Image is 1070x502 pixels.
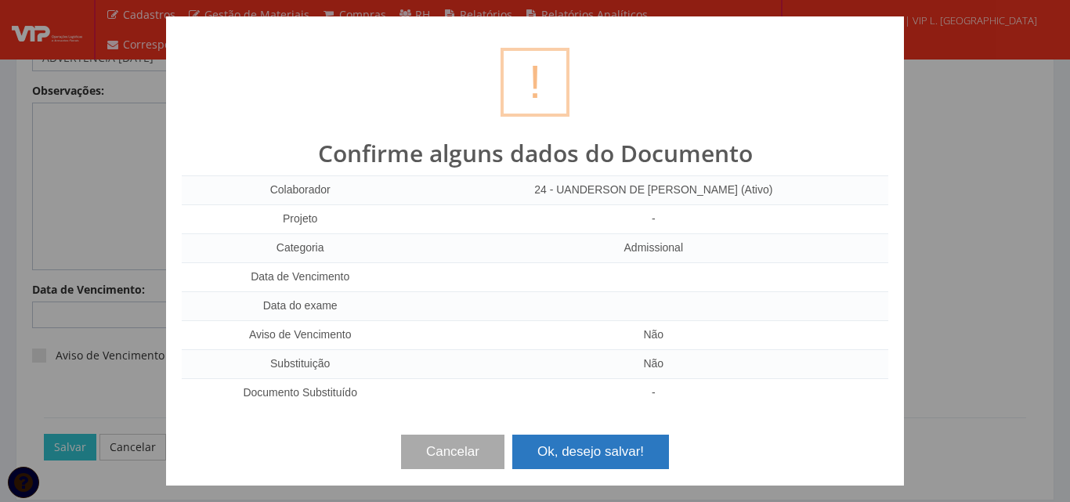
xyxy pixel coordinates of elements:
td: Aviso de Vencimento [182,320,419,349]
button: Ok, desejo salvar! [512,435,669,469]
td: Não [418,320,888,349]
td: 24 - UANDERSON DE [PERSON_NAME] (Ativo) [418,176,888,205]
td: Data de Vencimento [182,262,419,291]
td: - [418,204,888,233]
td: Documento Substituído [182,378,419,406]
div: ! [501,48,569,117]
td: Projeto [182,204,419,233]
button: Cancelar [401,435,504,469]
td: Categoria [182,233,419,262]
td: Admissional [418,233,888,262]
td: Colaborador [182,176,419,205]
td: Não [418,349,888,378]
td: - [418,378,888,406]
td: Data do exame [182,291,419,320]
td: Substituição [182,349,419,378]
h2: Confirme alguns dados do Documento [182,140,888,166]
